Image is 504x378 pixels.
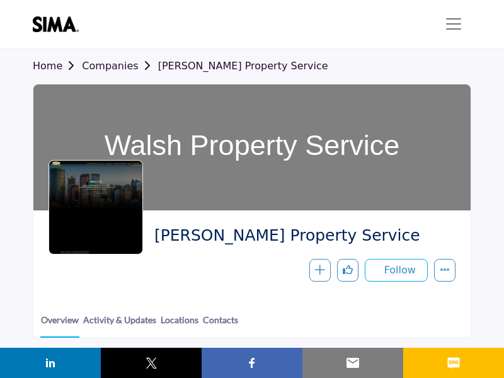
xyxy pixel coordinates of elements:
[33,16,85,32] img: site Logo
[434,259,455,282] button: More details
[144,355,159,370] img: twitter sharing button
[158,60,328,72] a: [PERSON_NAME] Property Service
[337,259,358,282] button: Like
[202,313,239,336] a: Contacts
[82,60,157,72] a: Companies
[345,355,360,370] img: email sharing button
[83,313,157,336] a: Activity & Updates
[40,313,79,338] a: Overview
[43,355,58,370] img: linkedin sharing button
[160,313,199,336] a: Locations
[436,11,471,37] button: Toggle navigation
[244,355,260,370] img: facebook sharing button
[365,259,428,282] button: Follow
[154,226,446,246] span: Walsh Property Service
[446,355,461,370] img: sms sharing button
[33,60,82,72] a: Home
